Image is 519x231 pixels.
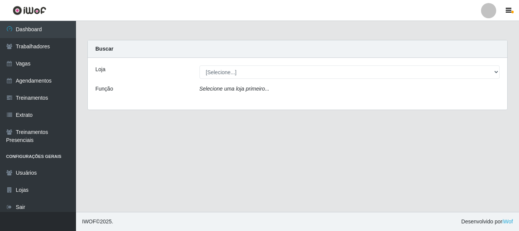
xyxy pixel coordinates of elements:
span: Desenvolvido por [461,218,513,226]
a: iWof [502,218,513,225]
img: CoreUI Logo [13,6,46,15]
label: Loja [95,65,105,73]
i: Selecione uma loja primeiro... [199,86,269,92]
label: Função [95,85,113,93]
span: © 2025 . [82,218,113,226]
strong: Buscar [95,46,113,52]
span: IWOF [82,218,96,225]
